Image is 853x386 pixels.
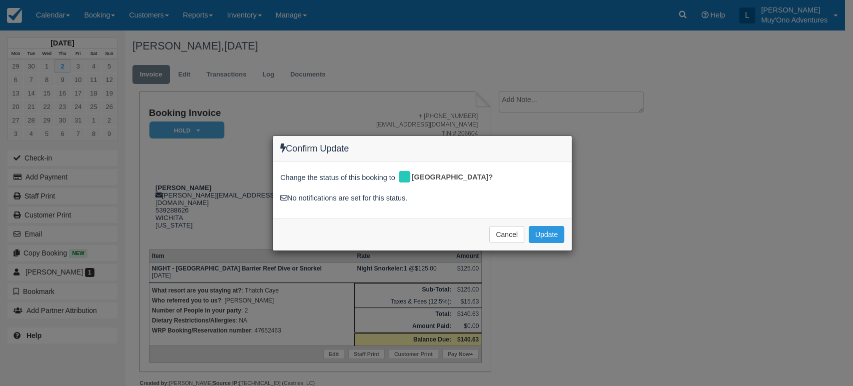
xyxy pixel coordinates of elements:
[529,226,564,243] button: Update
[280,143,564,154] h4: Confirm Update
[280,193,564,203] div: No notifications are set for this status.
[397,169,500,185] div: [GEOGRAPHIC_DATA]?
[489,226,524,243] button: Cancel
[280,172,395,185] span: Change the status of this booking to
